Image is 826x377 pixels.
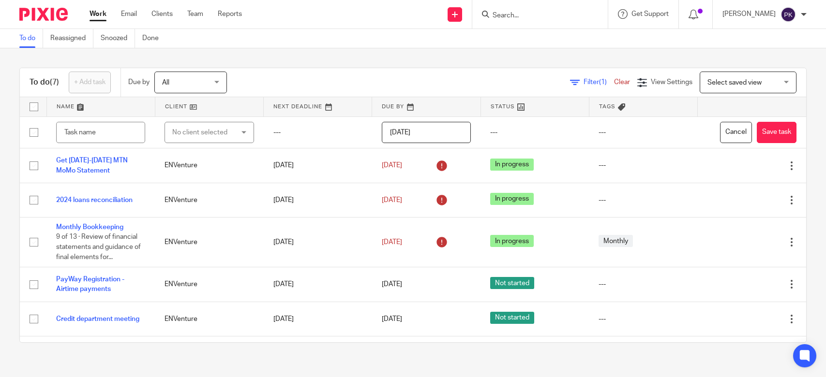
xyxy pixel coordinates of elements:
[56,157,128,174] a: Get [DATE]-[DATE] MTN MoMo Statement
[56,224,123,231] a: Monthly Bookkeeping
[382,281,402,288] span: [DATE]
[651,79,692,86] span: View Settings
[382,122,471,144] input: Pick a date
[155,336,263,371] td: ENVenture
[614,79,630,86] a: Clear
[56,234,141,261] span: 9 of 13 · Review of financial statements and guidance of final elements for...
[584,79,614,86] span: Filter
[382,239,402,246] span: [DATE]
[155,302,263,336] td: ENVenture
[128,77,150,87] p: Due by
[707,79,762,86] span: Select saved view
[382,162,402,169] span: [DATE]
[19,29,43,48] a: To do
[599,160,688,170] div: ---
[30,77,59,87] h1: To do
[631,11,669,17] span: Get Support
[481,116,589,148] td: ---
[56,122,145,144] input: Task name
[599,104,616,109] span: Tags
[121,9,137,19] a: Email
[187,9,203,19] a: Team
[599,195,688,205] div: ---
[155,217,263,267] td: ENVenture
[490,277,534,289] span: Not started
[155,267,263,302] td: ENVenture
[264,302,372,336] td: [DATE]
[264,183,372,217] td: [DATE]
[492,12,579,20] input: Search
[599,79,607,86] span: (1)
[218,9,242,19] a: Reports
[90,9,106,19] a: Work
[56,197,133,203] a: 2024 loans reconciliation
[151,9,173,19] a: Clients
[172,122,237,143] div: No client selected
[490,235,534,247] span: In progress
[162,79,169,86] span: All
[589,116,697,148] td: ---
[490,312,534,324] span: Not started
[19,8,68,21] img: Pixie
[599,279,688,289] div: ---
[155,183,263,217] td: ENVenture
[490,159,534,171] span: In progress
[264,217,372,267] td: [DATE]
[757,122,796,144] button: Save task
[50,29,93,48] a: Reassigned
[382,316,402,322] span: [DATE]
[599,235,633,247] span: Monthly
[382,197,402,203] span: [DATE]
[490,193,534,205] span: In progress
[722,9,776,19] p: [PERSON_NAME]
[101,29,135,48] a: Snoozed
[599,314,688,324] div: ---
[69,72,111,93] a: + Add task
[264,116,372,148] td: ---
[781,7,796,22] img: svg%3E
[56,316,139,322] a: Credit department meeting
[264,267,372,302] td: [DATE]
[155,148,263,183] td: ENVenture
[720,122,752,144] button: Cancel
[264,336,372,371] td: [DATE]
[56,276,124,292] a: PayWay Registration - Airtime payments
[142,29,166,48] a: Done
[50,78,59,86] span: (7)
[264,148,372,183] td: [DATE]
